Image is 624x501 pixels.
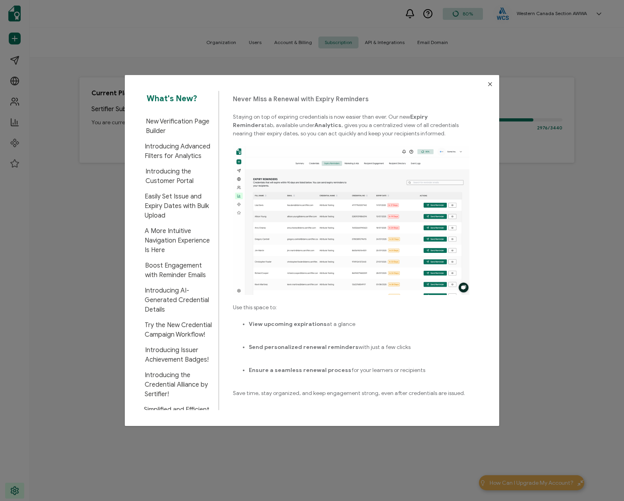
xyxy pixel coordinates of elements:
[249,320,469,328] p: at a glance
[249,321,327,328] strong: View upcoming expirations
[249,367,351,374] strong: Ensure a seamless renewal process
[233,303,469,312] p: Use this space to:
[145,167,213,186] span: Introducing the Customer Portal
[233,114,428,129] strong: Expiry Reminders
[145,370,213,399] span: Introducing the Credential Alliance by Sertifier!
[584,463,624,501] iframe: Chat Widget
[249,344,359,351] strong: Send personalized renewal reminders
[233,389,469,397] p: Save time, stay organized, and keep engagement strong, even after credentials are issued.
[145,345,213,364] span: Introducing Issuer Achievement Badges!
[481,75,499,93] button: Close
[233,95,368,103] span: Never Miss a Renewal with Expiry Reminders
[145,192,213,220] span: Easily Set Issue and Expiry Dates with Bulk Upload
[145,226,213,255] span: A More Intuitive Navigation Experience Is Here
[125,75,499,426] div: dialog
[314,122,341,129] strong: Analytics
[233,113,469,138] p: Staying on top of expiring credentials is now easier than ever. Our new tab, available under , gi...
[144,405,212,443] span: Simplified and Efficient Credential Details: Explore Our Latest Update!
[146,117,213,136] span: New Verification Page Builder
[249,343,469,351] p: with just a few clicks
[141,93,213,105] span: What's New?
[249,366,469,374] p: for your learners or recipients
[233,146,469,295] img: Expiry Reminders Analytics
[145,320,212,339] span: Try the New Credential Campaign Workflow!
[145,142,212,161] span: Introducing Advanced Filters for Analytics
[145,286,212,314] span: Introducing AI-Generated Credential Details
[145,261,213,280] span: Boost Engagement with Reminder Emails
